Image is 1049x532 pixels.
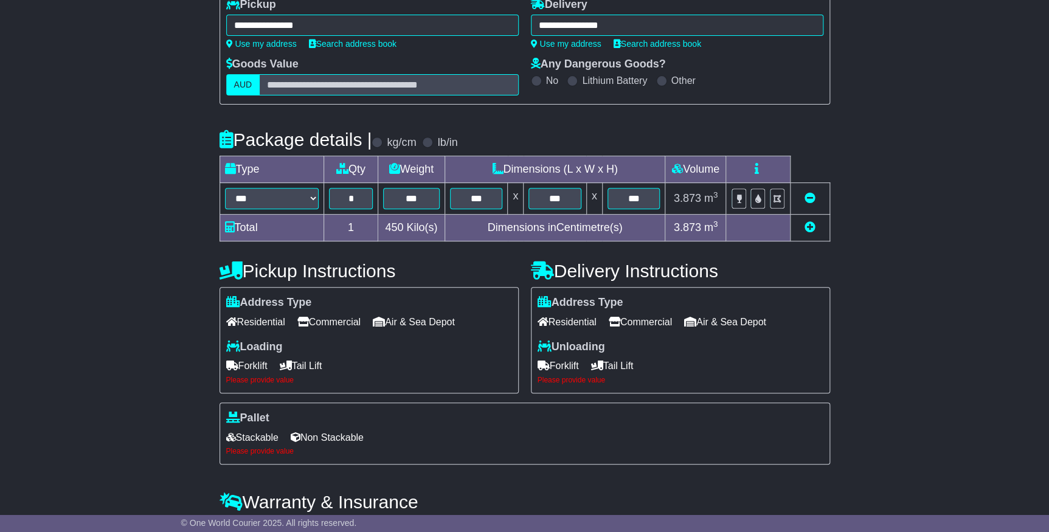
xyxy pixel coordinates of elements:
[378,156,445,183] td: Weight
[586,183,602,215] td: x
[704,221,718,233] span: m
[226,356,268,375] span: Forklift
[220,492,830,512] h4: Warranty & Insurance
[531,58,666,71] label: Any Dangerous Goods?
[538,296,623,309] label: Address Type
[324,156,378,183] td: Qty
[546,75,558,86] label: No
[674,221,701,233] span: 3.873
[220,215,324,241] td: Total
[538,340,605,354] label: Unloading
[531,39,601,49] a: Use my address
[291,428,364,447] span: Non Stackable
[297,313,361,331] span: Commercial
[805,192,815,204] a: Remove this item
[538,376,823,384] div: Please provide value
[674,192,701,204] span: 3.873
[445,156,665,183] td: Dimensions (L x W x H)
[226,58,299,71] label: Goods Value
[582,75,647,86] label: Lithium Battery
[181,518,357,528] span: © One World Courier 2025. All rights reserved.
[671,75,696,86] label: Other
[609,313,672,331] span: Commercial
[713,190,718,199] sup: 3
[226,296,312,309] label: Address Type
[538,356,579,375] span: Forklift
[713,219,718,229] sup: 3
[378,215,445,241] td: Kilo(s)
[591,356,634,375] span: Tail Lift
[373,313,455,331] span: Air & Sea Depot
[226,447,823,455] div: Please provide value
[538,313,597,331] span: Residential
[385,221,403,233] span: 450
[531,261,830,281] h4: Delivery Instructions
[226,428,279,447] span: Stackable
[220,156,324,183] td: Type
[437,136,457,150] label: lb/in
[665,156,726,183] td: Volume
[226,376,512,384] div: Please provide value
[226,313,285,331] span: Residential
[226,340,283,354] label: Loading
[226,39,297,49] a: Use my address
[220,130,372,150] h4: Package details |
[704,192,718,204] span: m
[684,313,766,331] span: Air & Sea Depot
[614,39,701,49] a: Search address book
[805,221,815,233] a: Add new item
[445,215,665,241] td: Dimensions in Centimetre(s)
[226,412,269,425] label: Pallet
[309,39,396,49] a: Search address book
[508,183,524,215] td: x
[226,74,260,95] label: AUD
[280,356,322,375] span: Tail Lift
[220,261,519,281] h4: Pickup Instructions
[324,215,378,241] td: 1
[387,136,416,150] label: kg/cm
